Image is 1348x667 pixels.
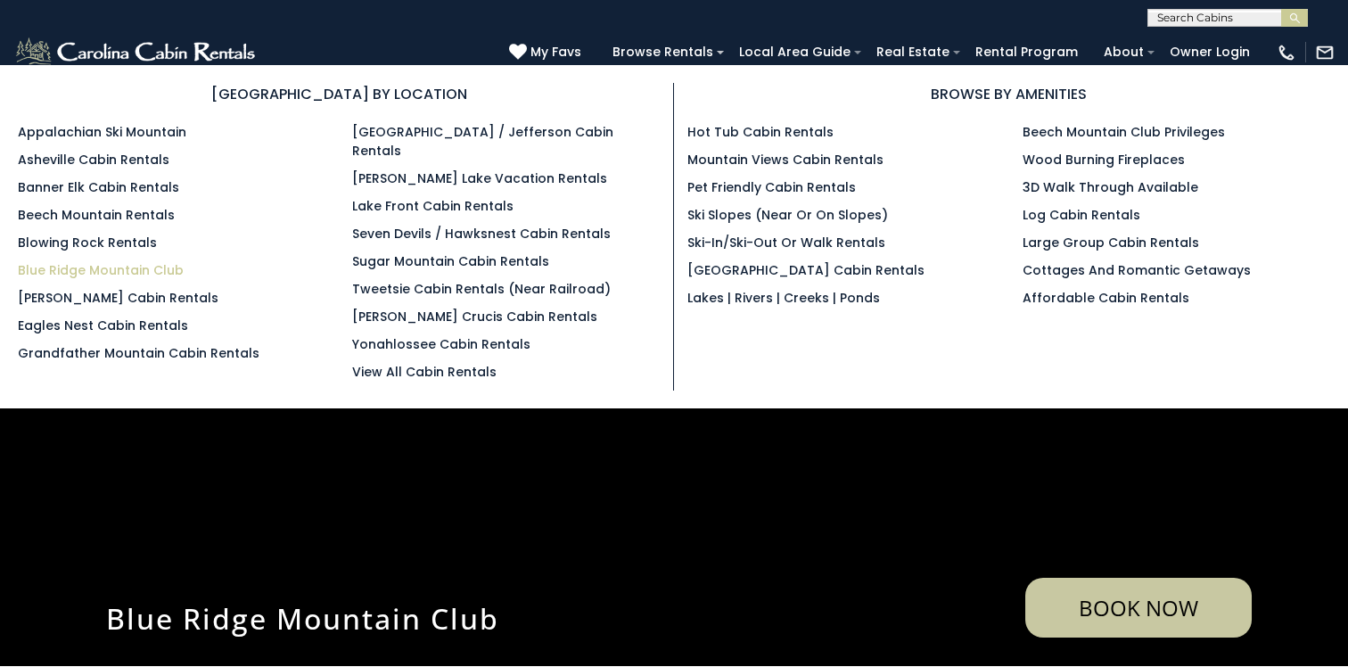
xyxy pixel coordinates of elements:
a: Rental Program [966,38,1087,66]
h1: Blue Ridge Mountain Club [93,599,735,638]
a: Cottages and Romantic Getaways [1023,261,1251,279]
a: [GEOGRAPHIC_DATA] / Jefferson Cabin Rentals [352,123,613,160]
h3: BROWSE BY AMENITIES [687,83,1330,105]
a: Pet Friendly Cabin Rentals [687,178,856,196]
a: [GEOGRAPHIC_DATA] Cabin Rentals [687,261,925,279]
a: Yonahlossee Cabin Rentals [352,335,530,353]
img: phone-regular-white.png [1277,43,1296,62]
a: Banner Elk Cabin Rentals [18,178,179,196]
img: White-1-2.png [13,35,260,70]
a: About [1095,38,1153,66]
a: Ski Slopes (Near or On Slopes) [687,206,888,224]
a: Beech Mountain Rentals [18,206,175,224]
a: Asheville Cabin Rentals [18,151,169,169]
a: My Favs [509,43,586,62]
a: [PERSON_NAME] Crucis Cabin Rentals [352,308,597,325]
a: Real Estate [867,38,958,66]
a: Lake Front Cabin Rentals [352,197,514,215]
img: mail-regular-white.png [1315,43,1335,62]
a: Sugar Mountain Cabin Rentals [352,252,549,270]
a: Lakes | Rivers | Creeks | Ponds [687,289,880,307]
a: Book Now [1025,578,1252,638]
a: Local Area Guide [730,38,859,66]
a: Grandfather Mountain Cabin Rentals [18,344,259,362]
a: Browse Rentals [604,38,722,66]
span: My Favs [530,43,581,62]
a: Mountain Views Cabin Rentals [687,151,884,169]
a: Beech Mountain Club Privileges [1023,123,1225,141]
a: Ski-in/Ski-Out or Walk Rentals [687,234,885,251]
a: Wood Burning Fireplaces [1023,151,1185,169]
a: Affordable Cabin Rentals [1023,289,1189,307]
a: Large Group Cabin Rentals [1023,234,1199,251]
a: Hot Tub Cabin Rentals [687,123,834,141]
a: [PERSON_NAME] Cabin Rentals [18,289,218,307]
a: Seven Devils / Hawksnest Cabin Rentals [352,225,611,243]
a: 3D Walk Through Available [1023,178,1198,196]
a: Eagles Nest Cabin Rentals [18,317,188,334]
h3: [GEOGRAPHIC_DATA] BY LOCATION [18,83,660,105]
a: View All Cabin Rentals [352,363,497,381]
a: Blowing Rock Rentals [18,234,157,251]
a: Blue Ridge Mountain Club [18,261,184,279]
a: Appalachian Ski Mountain [18,123,186,141]
a: Log Cabin Rentals [1023,206,1140,224]
a: [PERSON_NAME] Lake Vacation Rentals [352,169,607,187]
a: Owner Login [1161,38,1259,66]
a: Tweetsie Cabin Rentals (Near Railroad) [352,280,611,298]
